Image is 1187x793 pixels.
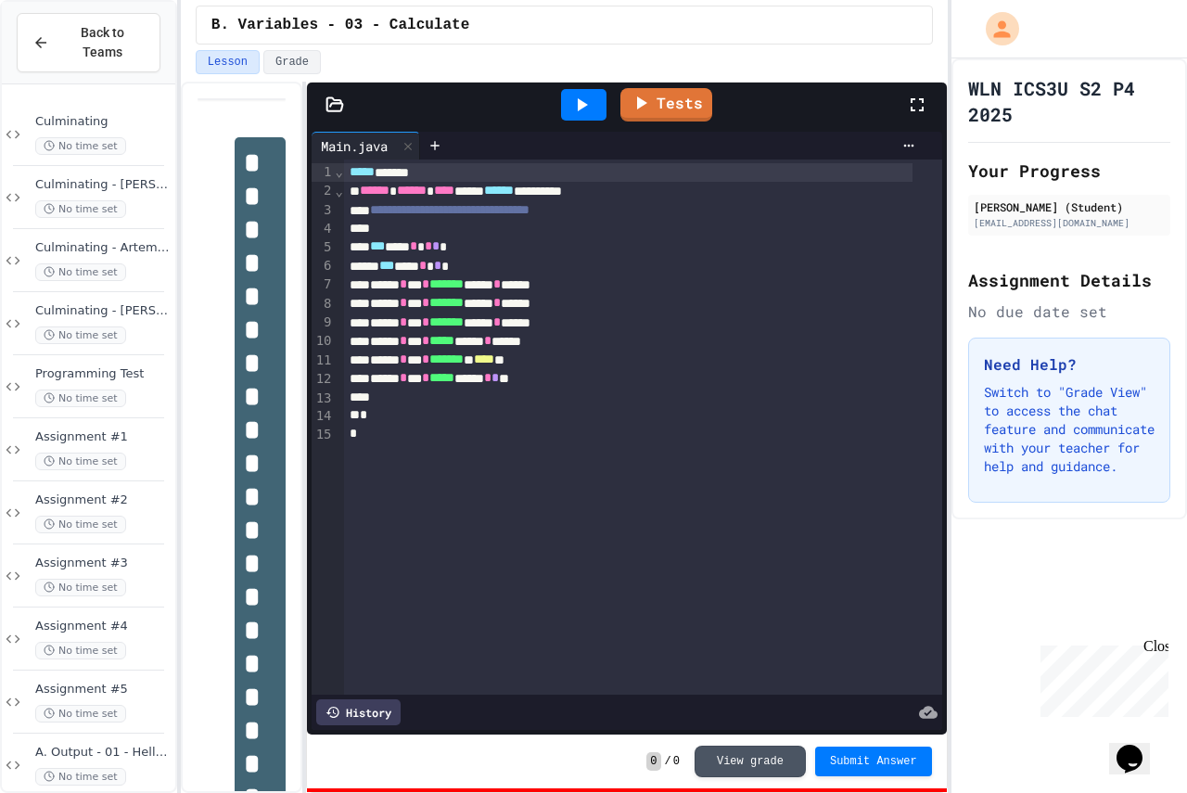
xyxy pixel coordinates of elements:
[35,705,126,723] span: No time set
[35,137,126,155] span: No time set
[35,642,126,659] span: No time set
[35,429,172,445] span: Assignment #1
[35,326,126,344] span: No time set
[974,216,1165,230] div: [EMAIL_ADDRESS][DOMAIN_NAME]
[35,579,126,596] span: No time set
[984,383,1155,476] p: Switch to "Grade View" to access the chat feature and communicate with your teacher for help and ...
[1109,719,1168,774] iframe: chat widget
[1033,638,1168,717] iframe: chat widget
[35,768,126,786] span: No time set
[35,619,172,634] span: Assignment #4
[35,114,172,130] span: Culminating
[196,50,260,74] button: Lesson
[35,390,126,407] span: No time set
[263,50,321,74] button: Grade
[968,301,1170,323] div: No due date set
[35,682,172,697] span: Assignment #5
[968,75,1170,127] h1: WLN ICS3U S2 P4 2025
[35,303,172,319] span: Culminating - [PERSON_NAME] and [PERSON_NAME]
[35,492,172,508] span: Assignment #2
[35,556,172,571] span: Assignment #3
[7,7,128,118] div: Chat with us now!Close
[35,177,172,193] span: Culminating - [PERSON_NAME] and [PERSON_NAME]
[35,745,172,761] span: A. Output - 01 - Hello World
[966,7,1024,50] div: My Account
[35,453,126,470] span: No time set
[17,13,160,72] button: Back to Teams
[984,353,1155,376] h3: Need Help?
[60,23,145,62] span: Back to Teams
[35,516,126,533] span: No time set
[35,200,126,218] span: No time set
[35,263,126,281] span: No time set
[968,267,1170,293] h2: Assignment Details
[35,240,172,256] span: Culminating - Artem and [PERSON_NAME]
[211,14,469,36] span: B. Variables - 03 - Calculate
[968,158,1170,184] h2: Your Progress
[35,366,172,382] span: Programming Test
[974,198,1165,215] div: [PERSON_NAME] (Student)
